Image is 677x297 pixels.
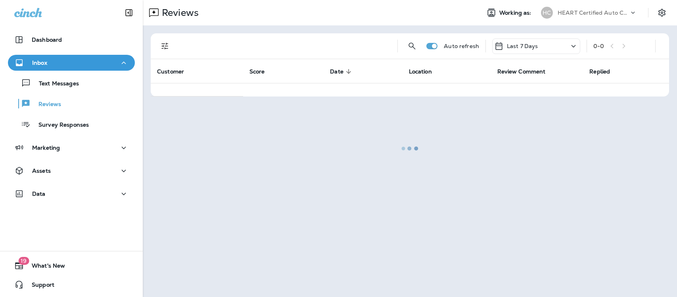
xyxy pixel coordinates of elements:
[8,32,135,48] button: Dashboard
[8,163,135,179] button: Assets
[32,145,60,151] p: Marketing
[32,191,46,197] p: Data
[8,258,135,274] button: 19What's New
[24,282,54,291] span: Support
[8,140,135,156] button: Marketing
[18,257,29,265] span: 19
[32,168,51,174] p: Assets
[31,101,61,108] p: Reviews
[31,80,79,88] p: Text Messages
[24,262,65,272] span: What's New
[8,55,135,71] button: Inbox
[118,5,140,21] button: Collapse Sidebar
[8,277,135,293] button: Support
[32,37,62,43] p: Dashboard
[8,116,135,133] button: Survey Responses
[8,95,135,112] button: Reviews
[8,75,135,91] button: Text Messages
[31,121,89,129] p: Survey Responses
[8,186,135,202] button: Data
[32,60,47,66] p: Inbox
